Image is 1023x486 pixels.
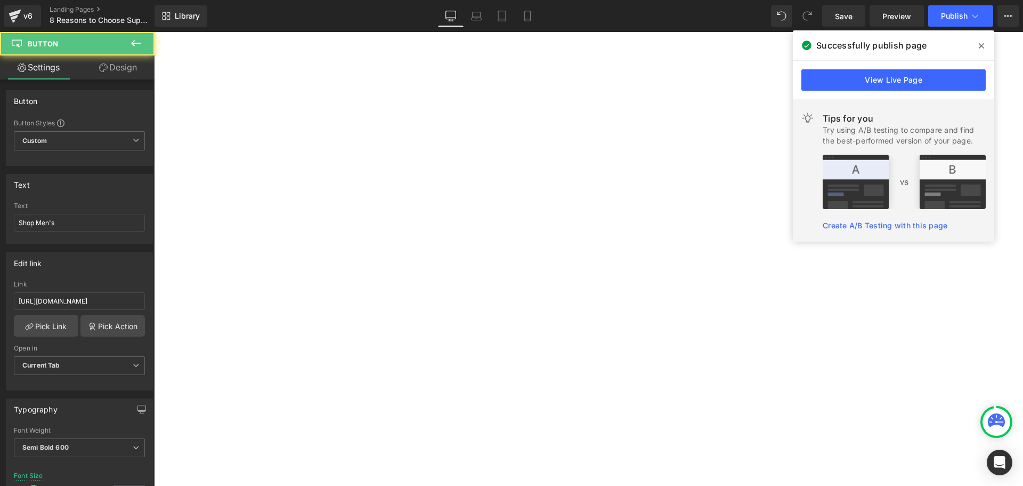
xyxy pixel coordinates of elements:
img: tip.png [823,155,986,209]
span: Library [175,11,200,21]
div: Edit link [14,253,42,268]
b: Current Tab [22,361,60,369]
a: Pick Action [80,315,145,337]
span: Successfully publish page [816,39,927,52]
b: Custom [22,137,47,146]
a: View Live Page [801,69,986,91]
div: Button [14,91,37,106]
b: Semi Bold 600 [22,443,69,451]
a: Mobile [515,5,540,27]
span: Preview [882,11,911,22]
a: Design [79,55,157,79]
div: Try using A/B testing to compare and find the best-performed version of your page. [823,125,986,146]
button: Publish [928,5,993,27]
span: Publish [941,12,968,20]
div: Font Size [14,472,43,480]
div: v6 [21,9,35,23]
div: Button Styles [14,118,145,127]
div: Open Intercom Messenger [987,450,1012,475]
a: Pick Link [14,315,78,337]
div: Tips for you [823,112,986,125]
a: v6 [4,5,41,27]
div: Text [14,202,145,210]
input: https://your-shop.myshopify.com [14,292,145,310]
span: 8 Reasons to Choose Supportive Slippers [50,16,152,25]
div: Font Weight [14,427,145,434]
a: Desktop [438,5,464,27]
button: More [997,5,1019,27]
a: Preview [870,5,924,27]
span: Button [28,39,58,48]
div: Open in [14,345,145,352]
img: light.svg [801,112,814,125]
a: Tablet [489,5,515,27]
span: Save [835,11,852,22]
a: Create A/B Testing with this page [823,221,947,230]
button: Undo [771,5,792,27]
div: Typography [14,399,58,414]
div: Text [14,174,30,189]
a: Laptop [464,5,489,27]
a: Landing Pages [50,5,172,14]
div: Link [14,281,145,288]
a: New Library [155,5,207,27]
iframe: To enrich screen reader interactions, please activate Accessibility in Grammarly extension settings [154,32,1023,486]
button: Redo [797,5,818,27]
